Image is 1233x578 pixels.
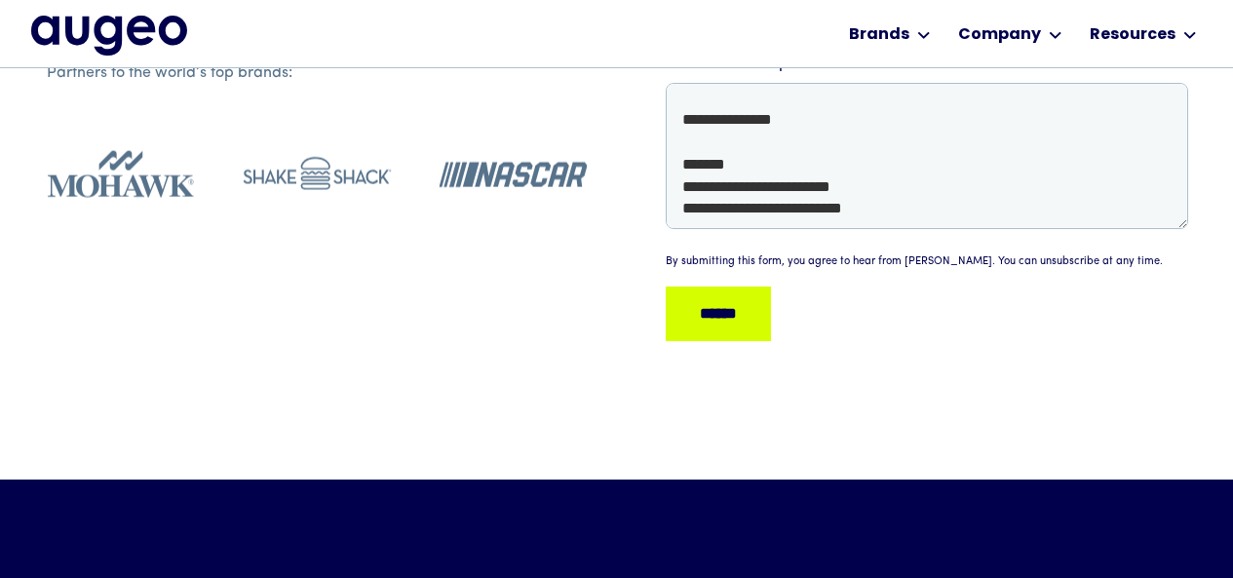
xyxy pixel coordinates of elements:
[31,16,187,55] a: home
[666,254,1163,271] div: By submitting this form, you agree to hear from [PERSON_NAME]. You can unsubscribe at any time.
[47,143,196,206] img: Client logo who trusts Augeo to maximize engagement.
[47,61,588,85] div: Partners to the world’s top brands:
[31,16,187,55] img: Augeo's full logo in midnight blue.
[958,23,1041,47] div: Company
[1090,23,1175,47] div: Resources
[439,143,588,206] img: Client logo who trusts Augeo to maximize engagement.
[849,23,909,47] div: Brands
